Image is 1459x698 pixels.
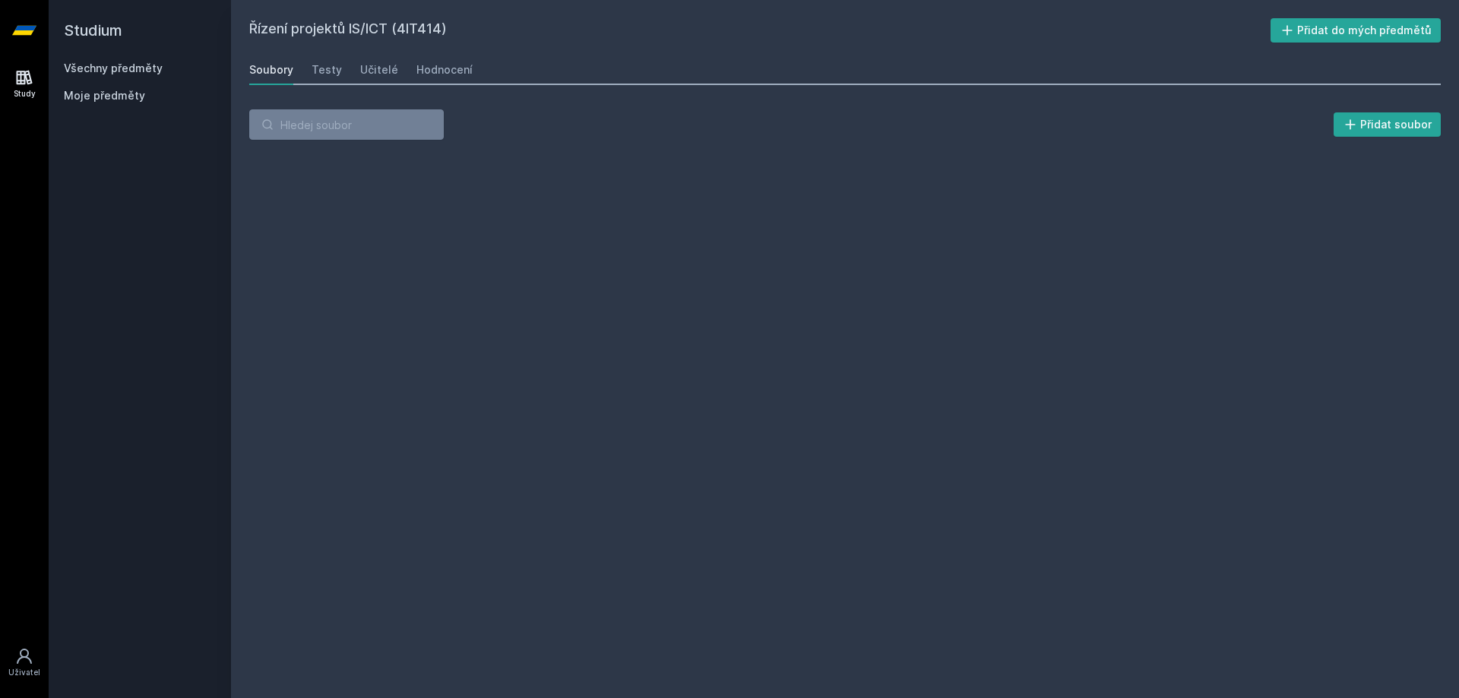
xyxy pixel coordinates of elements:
[14,88,36,99] div: Study
[8,667,40,678] div: Uživatel
[64,88,145,103] span: Moje předměty
[312,55,342,85] a: Testy
[249,62,293,77] div: Soubory
[64,62,163,74] a: Všechny předměty
[1271,18,1442,43] button: Přidat do mých předmětů
[3,61,46,107] a: Study
[249,18,1271,43] h2: Řízení projektů IS/ICT (4IT414)
[3,640,46,686] a: Uživatel
[416,62,473,77] div: Hodnocení
[360,62,398,77] div: Učitelé
[249,109,444,140] input: Hledej soubor
[360,55,398,85] a: Učitelé
[249,55,293,85] a: Soubory
[312,62,342,77] div: Testy
[1334,112,1442,137] button: Přidat soubor
[416,55,473,85] a: Hodnocení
